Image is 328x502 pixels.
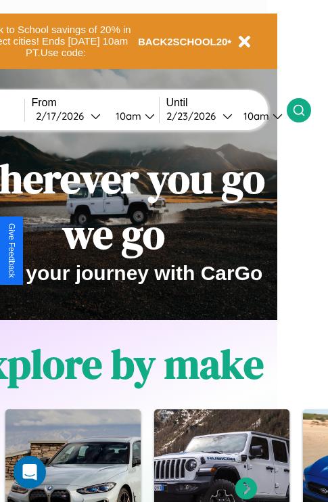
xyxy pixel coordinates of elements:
div: 10am [109,110,145,122]
div: Open Intercom Messenger [14,456,46,488]
div: 10am [237,110,273,122]
b: BACK2SCHOOL20 [138,36,228,47]
div: 2 / 23 / 2026 [166,110,222,122]
button: 10am [105,109,159,123]
div: 2 / 17 / 2026 [36,110,91,122]
label: From [32,97,159,109]
button: 2/17/2026 [32,109,105,123]
label: Until [166,97,287,109]
button: 10am [233,109,287,123]
div: Give Feedback [7,223,16,278]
